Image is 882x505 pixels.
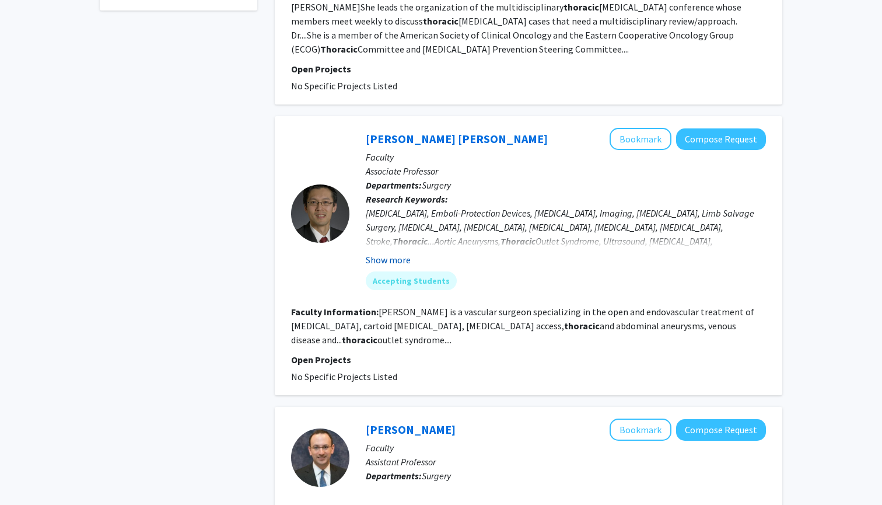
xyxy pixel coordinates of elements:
b: Faculty Information: [291,306,379,318]
iframe: Chat [9,452,50,496]
b: Departments: [366,179,422,191]
div: [MEDICAL_DATA], Emboli-Protection Devices, [MEDICAL_DATA], Imaging, [MEDICAL_DATA], Limb Salvage ... [366,206,766,262]
b: thoracic [342,334,377,346]
b: Thoracic [320,43,358,55]
b: thoracic [563,1,599,13]
b: Departments: [366,470,422,482]
b: thoracic [564,320,600,332]
span: No Specific Projects Listed [291,80,397,92]
p: Associate Professor [366,164,766,178]
span: Surgery [422,179,451,191]
button: Add Stephen Broderick to Bookmarks [610,419,671,441]
span: No Specific Projects Listed [291,371,397,382]
p: Assistant Professor [366,455,766,469]
button: Compose Request to Ying Wei Lum [676,128,766,150]
a: [PERSON_NAME] [366,422,456,437]
button: Show more [366,253,411,267]
p: Open Projects [291,62,766,76]
span: Surgery [422,470,451,482]
button: Compose Request to Stephen Broderick [676,419,766,441]
fg-read-more: [PERSON_NAME] is a vascular surgeon specializing in the open and endovascular treatment of [MEDIC... [291,306,754,346]
mat-chip: Accepting Students [366,271,457,290]
p: Faculty [366,441,766,455]
a: [PERSON_NAME] [PERSON_NAME] [366,131,548,146]
p: Faculty [366,150,766,164]
b: Thoracic [393,235,428,247]
b: Research Keywords: [366,193,448,205]
button: Add Ying Wei Lum to Bookmarks [610,128,671,150]
p: Open Projects [291,353,766,367]
b: thoracic [423,15,459,27]
b: Thoracic [501,235,535,247]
